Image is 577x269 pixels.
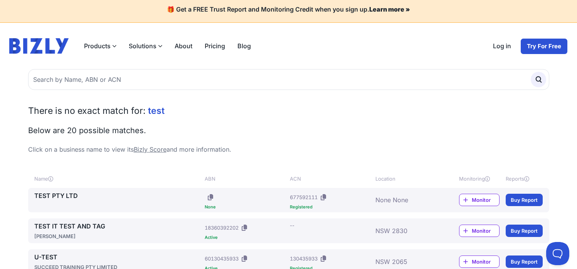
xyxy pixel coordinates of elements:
[34,232,202,240] div: [PERSON_NAME]
[487,38,517,54] a: Log in
[290,255,318,262] div: 130435933
[34,222,202,231] a: TEST IT TEST AND TAG
[546,242,569,265] iframe: Toggle Customer Support
[134,145,167,153] a: Bizly Score
[290,193,318,201] div: 677592111
[78,38,123,54] label: Products
[205,255,239,262] div: 60130435933
[28,105,146,116] span: There is no exact match for:
[9,5,568,13] h4: 🎁 Get a FREE Trust Report and Monitoring Credit when you sign up.
[459,225,500,237] a: Monitor
[290,205,372,209] div: Registered
[205,235,287,240] div: Active
[205,224,239,232] div: 18360392202
[459,194,500,206] a: Monitor
[506,175,543,183] div: Reports
[34,191,202,200] a: TEST PTY LTD
[290,222,294,229] div: --
[199,38,231,54] a: Pricing
[506,194,543,206] a: Buy Report
[9,38,69,54] img: bizly_logo.svg
[459,175,500,183] div: Monitoring
[375,222,436,240] div: NSW 2830
[369,5,410,13] a: Learn more »
[168,38,199,54] a: About
[290,175,372,183] div: ACN
[205,175,287,183] div: ABN
[148,105,165,116] span: test
[472,258,499,266] span: Monitor
[28,126,146,135] span: Below are 20 possible matches.
[506,255,543,268] a: Buy Report
[472,227,499,235] span: Monitor
[123,38,168,54] label: Solutions
[375,191,436,209] div: None None
[459,255,500,268] a: Monitor
[34,252,202,262] a: U-TEST
[28,69,549,90] input: Search by Name, ABN or ACN
[472,196,499,204] span: Monitor
[520,38,568,54] a: Try For Free
[231,38,257,54] a: Blog
[205,205,287,209] div: None
[375,175,436,183] div: Location
[28,145,549,154] p: Click on a business name to view its and more information.
[34,175,202,183] div: Name
[506,225,543,237] a: Buy Report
